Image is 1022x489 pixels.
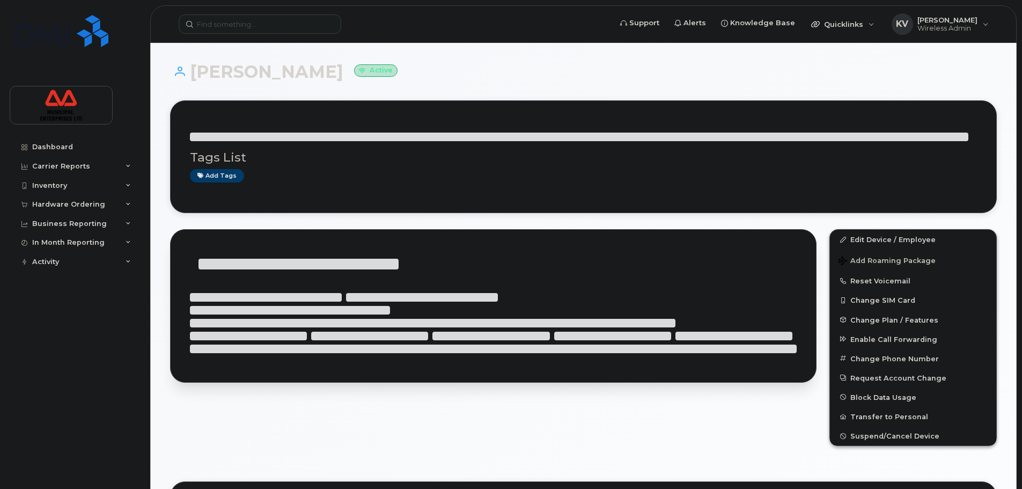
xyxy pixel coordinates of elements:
span: Change Plan / Features [850,316,938,324]
a: Edit Device / Employee [830,230,996,249]
button: Change Plan / Features [830,310,996,330]
button: Enable Call Forwarding [830,330,996,349]
span: Add Roaming Package [839,257,936,267]
button: Block Data Usage [830,388,996,407]
button: Change Phone Number [830,349,996,368]
button: Add Roaming Package [830,249,996,271]
button: Transfer to Personal [830,407,996,426]
h3: Tags List [190,151,977,164]
button: Suspend/Cancel Device [830,426,996,446]
button: Request Account Change [830,368,996,388]
small: Active [354,64,398,77]
a: Add tags [190,169,244,183]
span: Enable Call Forwarding [850,335,937,343]
h1: [PERSON_NAME] [170,62,997,81]
span: Suspend/Cancel Device [850,432,939,440]
button: Change SIM Card [830,290,996,310]
button: Reset Voicemail [830,271,996,290]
